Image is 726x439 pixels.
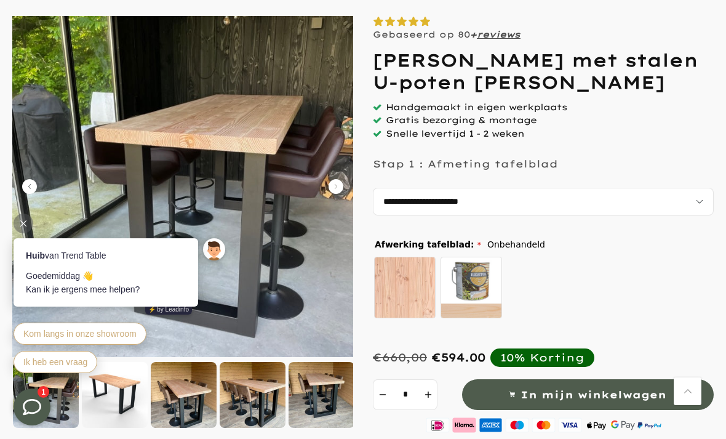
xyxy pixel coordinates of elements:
div: 10% Korting [500,351,584,364]
img: Douglas bartafel met stalen U-poten zwart [289,362,354,428]
button: increment [419,379,437,410]
a: reviews [477,29,521,40]
img: Douglas bartafel met stalen U-poten zwart gepoedercoat [12,16,353,357]
strong: + [470,29,477,40]
span: Snelle levertijd 1 - 2 weken [386,128,524,139]
span: In mijn winkelwagen [521,386,666,404]
button: Carousel Next Arrow [329,179,343,194]
select: autocomplete="off" [373,188,714,215]
iframe: toggle-frame [1,376,63,438]
input: Quantity [391,379,419,410]
div: €660,00 [373,350,427,364]
p: Stap 1 : Afmeting tafelblad [373,158,558,170]
span: Onbehandeld [487,237,545,252]
a: Terug naar boven [674,377,701,405]
h1: [PERSON_NAME] met stalen U-poten [PERSON_NAME] [373,49,714,94]
span: Gratis bezorging & montage [386,115,537,126]
p: Gebaseerd op 80 [373,29,521,40]
span: Afwerking tafelblad: [375,240,481,249]
span: €594.00 [432,350,485,364]
span: Handgemaakt in eigen werkplaats [386,102,567,113]
button: decrement [373,379,391,410]
button: In mijn winkelwagen [462,379,714,410]
iframe: bot-iframe [1,179,241,389]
